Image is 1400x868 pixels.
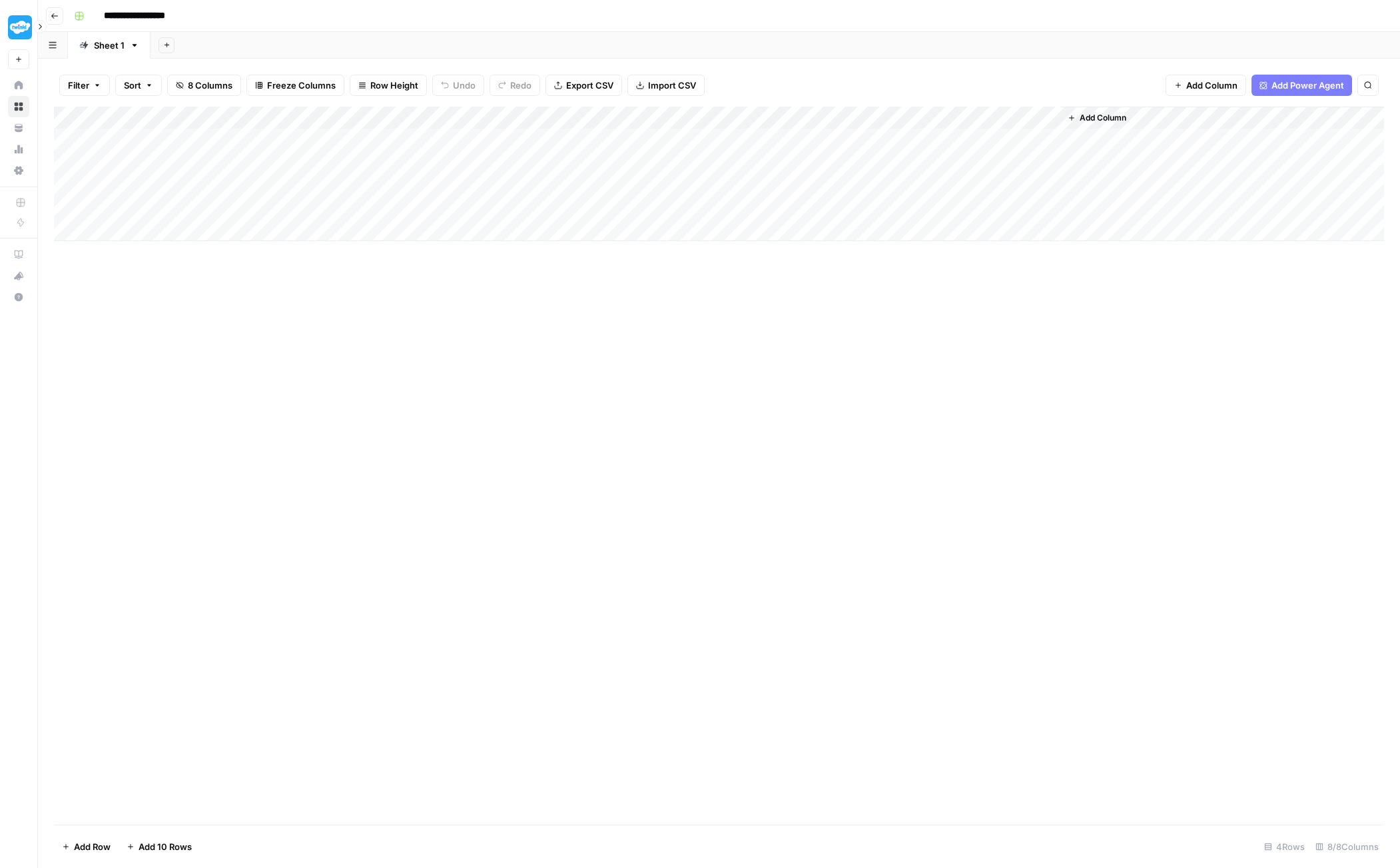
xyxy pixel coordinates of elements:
[432,75,484,96] button: Undo
[453,79,476,92] span: Undo
[1259,836,1310,857] div: 4 Rows
[124,79,141,92] span: Sort
[1062,109,1132,127] button: Add Column
[510,79,531,92] span: Redo
[370,79,418,92] span: Row Height
[8,75,29,96] a: Home
[188,79,232,92] span: 8 Columns
[1251,75,1352,96] button: Add Power Agent
[68,32,151,59] a: Sheet 1
[8,15,32,39] img: Twinkl Logo
[8,139,29,160] a: Usage
[1186,79,1237,92] span: Add Column
[566,79,613,92] span: Export CSV
[1310,836,1384,857] div: 8/8 Columns
[8,265,29,286] button: What's new?
[8,117,29,139] a: Your Data
[545,75,622,96] button: Export CSV
[59,75,110,96] button: Filter
[8,286,29,308] button: Help + Support
[94,39,125,52] div: Sheet 1
[350,75,427,96] button: Row Height
[490,75,540,96] button: Redo
[74,840,111,853] span: Add Row
[267,79,336,92] span: Freeze Columns
[68,79,89,92] span: Filter
[627,75,705,96] button: Import CSV
[167,75,241,96] button: 8 Columns
[8,11,29,44] button: Workspace: Twinkl
[8,160,29,181] a: Settings
[246,75,344,96] button: Freeze Columns
[54,836,119,857] button: Add Row
[8,244,29,265] a: AirOps Academy
[1271,79,1344,92] span: Add Power Agent
[648,79,696,92] span: Import CSV
[139,840,192,853] span: Add 10 Rows
[9,266,29,286] div: What's new?
[119,836,200,857] button: Add 10 Rows
[1166,75,1246,96] button: Add Column
[8,96,29,117] a: Browse
[1080,112,1126,124] span: Add Column
[115,75,162,96] button: Sort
